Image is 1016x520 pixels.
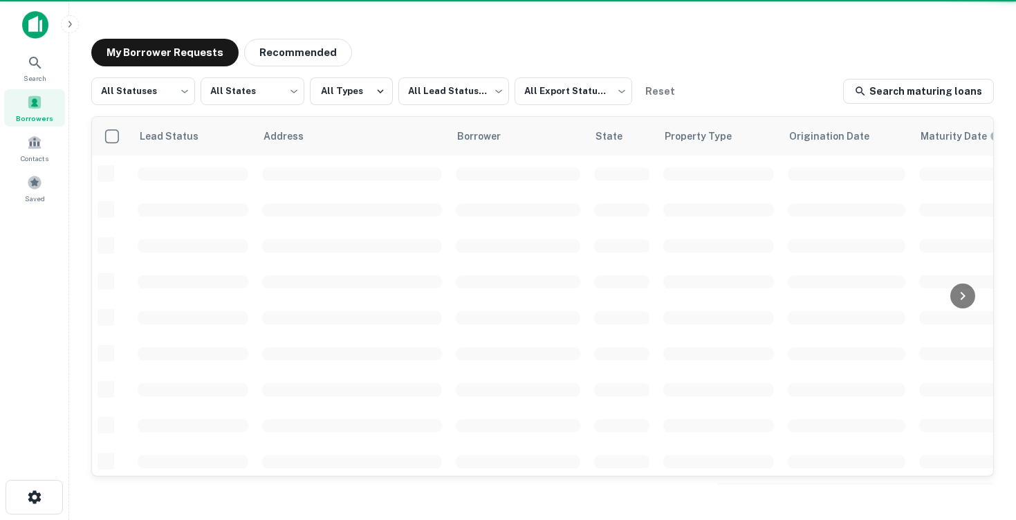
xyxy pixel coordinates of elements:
[22,11,48,39] img: capitalize-icon.png
[515,73,632,109] div: All Export Statuses
[4,129,65,167] a: Contacts
[789,128,887,145] span: Origination Date
[131,117,255,156] th: Lead Status
[255,117,449,156] th: Address
[638,77,682,105] button: Reset
[139,128,216,145] span: Lead Status
[244,39,352,66] button: Recommended
[4,89,65,127] a: Borrowers
[587,117,656,156] th: State
[457,128,519,145] span: Borrower
[449,117,587,156] th: Borrower
[921,129,987,144] h6: Maturity Date
[4,49,65,86] a: Search
[21,153,48,164] span: Contacts
[4,169,65,207] a: Saved
[201,73,304,109] div: All States
[264,128,322,145] span: Address
[665,128,750,145] span: Property Type
[24,73,46,84] span: Search
[91,39,239,66] button: My Borrower Requests
[947,409,1016,476] iframe: Chat Widget
[25,193,45,204] span: Saved
[921,129,1001,144] div: Maturity dates displayed may be estimated. Please contact the lender for the most accurate maturi...
[595,128,640,145] span: State
[781,117,912,156] th: Origination Date
[91,73,195,109] div: All Statuses
[843,79,994,104] a: Search maturing loans
[656,117,781,156] th: Property Type
[398,73,509,109] div: All Lead Statuses
[310,77,393,105] button: All Types
[16,113,53,124] span: Borrowers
